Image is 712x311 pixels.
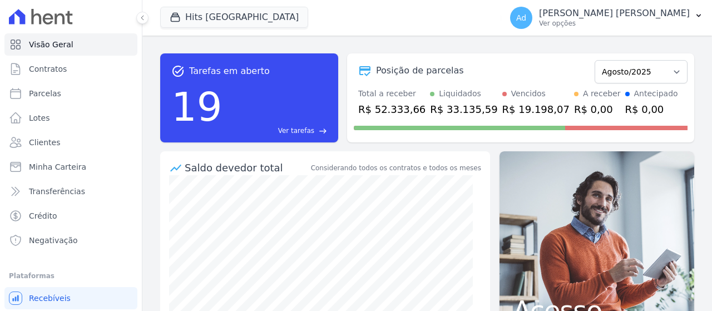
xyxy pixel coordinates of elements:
div: R$ 33.135,59 [430,102,497,117]
div: 19 [171,78,222,136]
button: Ad [PERSON_NAME] [PERSON_NAME] Ver opções [501,2,712,33]
span: Tarefas em aberto [189,65,270,78]
span: Ad [516,14,526,22]
a: Transferências [4,180,137,203]
span: Contratos [29,63,67,75]
div: Total a receber [358,88,426,100]
a: Lotes [4,107,137,129]
span: Lotes [29,112,50,124]
span: Ver tarefas [278,126,314,136]
a: Clientes [4,131,137,154]
button: Hits [GEOGRAPHIC_DATA] [160,7,308,28]
div: R$ 0,00 [574,102,621,117]
span: Visão Geral [29,39,73,50]
span: Crédito [29,210,57,221]
div: Plataformas [9,269,133,283]
a: Contratos [4,58,137,80]
div: Considerando todos os contratos e todos os meses [311,163,481,173]
a: Visão Geral [4,33,137,56]
div: Vencidos [511,88,546,100]
div: R$ 52.333,66 [358,102,426,117]
a: Minha Carteira [4,156,137,178]
div: Liquidados [439,88,481,100]
span: Recebíveis [29,293,71,304]
span: east [319,127,327,135]
span: Negativação [29,235,78,246]
span: Minha Carteira [29,161,86,172]
a: Crédito [4,205,137,227]
div: Antecipado [634,88,678,100]
span: task_alt [171,65,185,78]
div: R$ 0,00 [625,102,678,117]
div: Saldo devedor total [185,160,309,175]
div: R$ 19.198,07 [502,102,570,117]
span: Clientes [29,137,60,148]
p: [PERSON_NAME] [PERSON_NAME] [539,8,690,19]
a: Negativação [4,229,137,251]
p: Ver opções [539,19,690,28]
span: Parcelas [29,88,61,99]
div: Posição de parcelas [376,64,464,77]
a: Ver tarefas east [227,126,327,136]
a: Parcelas [4,82,137,105]
div: A receber [583,88,621,100]
span: Transferências [29,186,85,197]
a: Recebíveis [4,287,137,309]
